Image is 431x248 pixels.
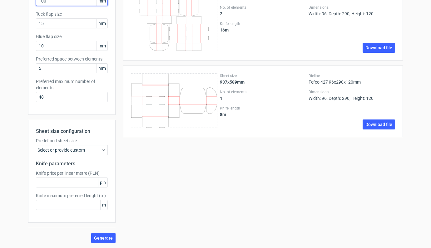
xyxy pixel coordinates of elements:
label: No. of elements [220,90,306,95]
div: Width: 96, Depth: 290, Height: 120 [309,90,395,101]
label: Predefined sheet size [36,138,108,144]
div: Select or provide custom [36,145,108,155]
label: Glue flap size [36,33,108,40]
label: Knife length [220,106,306,111]
label: Sheet size [220,73,306,78]
label: Preferred maximum number of elements [36,78,108,91]
span: Generate [94,236,113,240]
span: m [100,200,107,210]
label: Preferred space between elements [36,56,108,62]
strong: 2 [220,11,222,16]
span: mm [97,19,107,28]
strong: 937x589mm [220,80,245,85]
button: Generate [91,233,116,243]
label: Knife maximum preferred lenght (m) [36,192,108,199]
h2: Knife parameters [36,160,108,168]
label: Tuck flap size [36,11,108,17]
div: Fefco 427 96x290x120mm [309,73,395,85]
strong: 8 m [220,112,226,117]
span: mm [97,64,107,73]
h2: Sheet size configuration [36,128,108,135]
a: Download file [363,43,395,53]
label: Dimensions [309,90,395,95]
strong: 16 m [220,27,229,32]
label: Knife price per linear metre (PLN) [36,170,108,176]
span: mm [97,41,107,51]
label: No. of elements [220,5,306,10]
label: Dieline [309,73,395,78]
span: pln [98,178,107,187]
label: Dimensions [309,5,395,10]
div: Width: 96, Depth: 290, Height: 120 [309,5,395,16]
strong: 1 [220,96,222,101]
a: Download file [363,119,395,129]
label: Knife length [220,21,306,26]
